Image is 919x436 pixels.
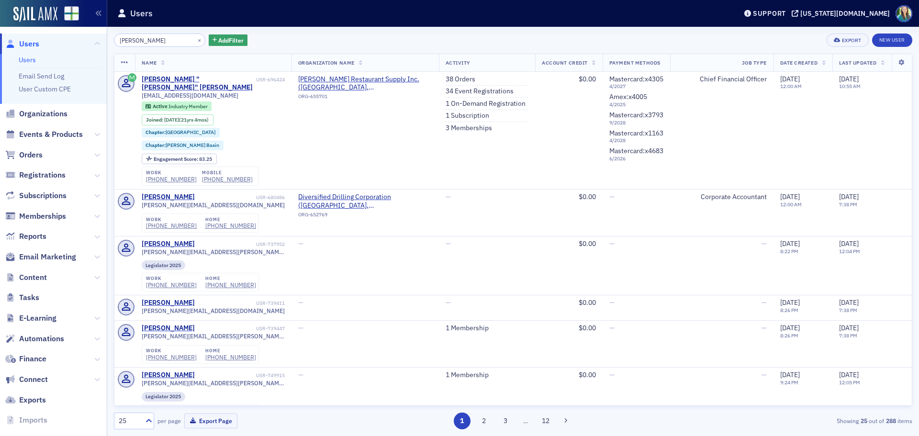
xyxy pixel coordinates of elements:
button: × [195,35,204,44]
a: E-Learning [5,313,56,324]
time: 12:00 AM [780,201,802,208]
a: Active Industry Member [146,103,207,110]
span: [PERSON_NAME][EMAIL_ADDRESS][DOMAIN_NAME] [142,201,285,209]
span: Active [153,103,168,110]
span: [DATE] [164,116,179,123]
span: Add Filter [218,36,244,45]
a: [PHONE_NUMBER] [202,176,253,183]
a: 38 Orders [446,75,475,84]
button: 3 [497,413,514,429]
span: — [609,298,615,307]
button: [US_STATE][DOMAIN_NAME] [792,10,893,17]
a: 1 On-Demand Registration [446,100,526,108]
label: per page [157,416,181,425]
div: [PHONE_NUMBER] [205,354,256,361]
span: [DATE] [780,192,800,201]
a: [PERSON_NAME] [142,299,195,307]
span: [DATE] [839,298,859,307]
span: 6 / 2026 [609,156,663,162]
a: Chapter:[PERSON_NAME] Basin [146,142,219,148]
span: Content [19,272,47,283]
span: Amex : x4005 [609,92,647,101]
div: USR-696424 [256,77,285,83]
span: Reports [19,231,46,242]
div: [PHONE_NUMBER] [146,354,197,361]
div: 25 [119,416,140,426]
time: 7:38 PM [839,332,857,339]
a: [PHONE_NUMBER] [146,176,197,183]
span: Tasks [19,292,39,303]
a: [PHONE_NUMBER] [146,281,197,289]
span: $0.00 [579,298,596,307]
span: [PERSON_NAME][EMAIL_ADDRESS][PERSON_NAME][DOMAIN_NAME] [142,333,285,340]
div: (21yrs 4mos) [164,117,209,123]
span: $0.00 [579,75,596,83]
span: — [609,370,615,379]
div: Active: Active: Industry Member [142,101,212,111]
a: Connect [5,374,48,385]
span: [DATE] [839,239,859,248]
span: $0.00 [579,370,596,379]
span: E-Learning [19,313,56,324]
a: Users [19,56,36,64]
a: Users [5,39,39,49]
div: home [205,348,256,354]
a: User Custom CPE [19,85,71,93]
div: USR-737952 [196,241,285,247]
a: Content [5,272,47,283]
span: Chapter : [146,129,166,135]
a: Diversified Drilling Corporation ([GEOGRAPHIC_DATA], [GEOGRAPHIC_DATA]) [298,193,432,210]
time: 7:38 PM [839,201,857,208]
a: Orders [5,150,43,160]
a: [PERSON_NAME] [142,371,195,380]
span: Payment Methods [609,59,661,66]
button: 12 [538,413,554,429]
div: [PHONE_NUMBER] [205,281,256,289]
div: ORG-652769 [298,212,432,221]
button: Export [827,34,868,47]
div: [PERSON_NAME] [142,324,195,333]
div: Legislator 2025 [142,392,186,402]
div: Joined: 2004-03-29 00:00:00 [142,114,213,125]
span: [DATE] [780,239,800,248]
span: [DATE] [780,298,800,307]
a: [PERSON_NAME] Restaurant Supply Inc. ([GEOGRAPHIC_DATA], [GEOGRAPHIC_DATA]) [298,75,432,92]
span: Imports [19,415,47,425]
button: Export Page [184,414,237,428]
div: Chief Financial Officer [677,75,767,84]
span: Memberships [19,211,66,222]
div: ORG-655701 [298,93,432,103]
span: — [298,370,303,379]
div: USR-739447 [196,325,285,332]
span: … [519,416,532,425]
span: [DATE] [839,324,859,332]
time: 10:55 AM [839,83,861,89]
span: — [609,192,615,201]
span: Diversified Drilling Corporation (Tampa, FL) [298,193,432,210]
time: 8:26 PM [780,307,798,313]
span: Job Type [742,59,767,66]
time: 12:04 PM [839,248,860,255]
span: [EMAIL_ADDRESS][DOMAIN_NAME] [142,92,238,99]
span: Engagement Score : [154,156,199,162]
a: [PERSON_NAME] "[PERSON_NAME]" [PERSON_NAME] [142,75,255,92]
span: Registrations [19,170,66,180]
div: 83.25 [154,157,212,162]
span: Name [142,59,157,66]
time: 7:38 PM [839,307,857,313]
img: SailAMX [64,6,79,21]
div: USR-739411 [196,300,285,306]
span: Account Credit [542,59,587,66]
span: 4 / 2025 [609,101,663,108]
strong: 25 [859,416,869,425]
div: work [146,170,197,176]
a: [PERSON_NAME] [142,193,195,201]
a: Chapter:[GEOGRAPHIC_DATA] [146,129,215,135]
span: Industry Member [168,103,208,110]
div: USR-680486 [196,194,285,201]
span: — [298,239,303,248]
span: Connect [19,374,48,385]
a: 3 Memberships [446,124,492,133]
